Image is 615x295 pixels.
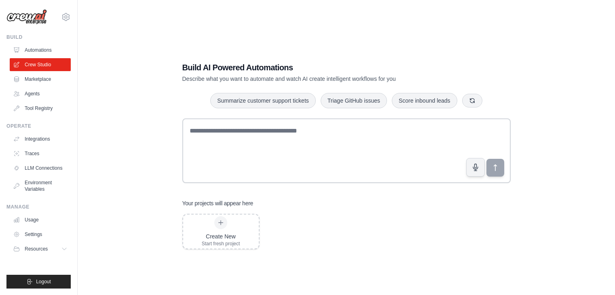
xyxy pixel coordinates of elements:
[202,232,240,240] div: Create New
[10,44,71,57] a: Automations
[36,278,51,285] span: Logout
[6,9,47,25] img: Logo
[10,213,71,226] a: Usage
[462,94,482,107] button: Get new suggestions
[6,34,71,40] div: Build
[10,162,71,175] a: LLM Connections
[392,93,457,108] button: Score inbound leads
[10,147,71,160] a: Traces
[6,123,71,129] div: Operate
[210,93,315,108] button: Summarize customer support tickets
[182,62,454,73] h1: Build AI Powered Automations
[10,73,71,86] a: Marketplace
[6,204,71,210] div: Manage
[10,133,71,145] a: Integrations
[6,275,71,289] button: Logout
[10,242,71,255] button: Resources
[466,158,485,177] button: Click to speak your automation idea
[10,176,71,196] a: Environment Variables
[202,240,240,247] div: Start fresh project
[321,93,387,108] button: Triage GitHub issues
[10,87,71,100] a: Agents
[182,75,454,83] p: Describe what you want to automate and watch AI create intelligent workflows for you
[25,246,48,252] span: Resources
[10,228,71,241] a: Settings
[10,102,71,115] a: Tool Registry
[182,199,254,207] h3: Your projects will appear here
[10,58,71,71] a: Crew Studio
